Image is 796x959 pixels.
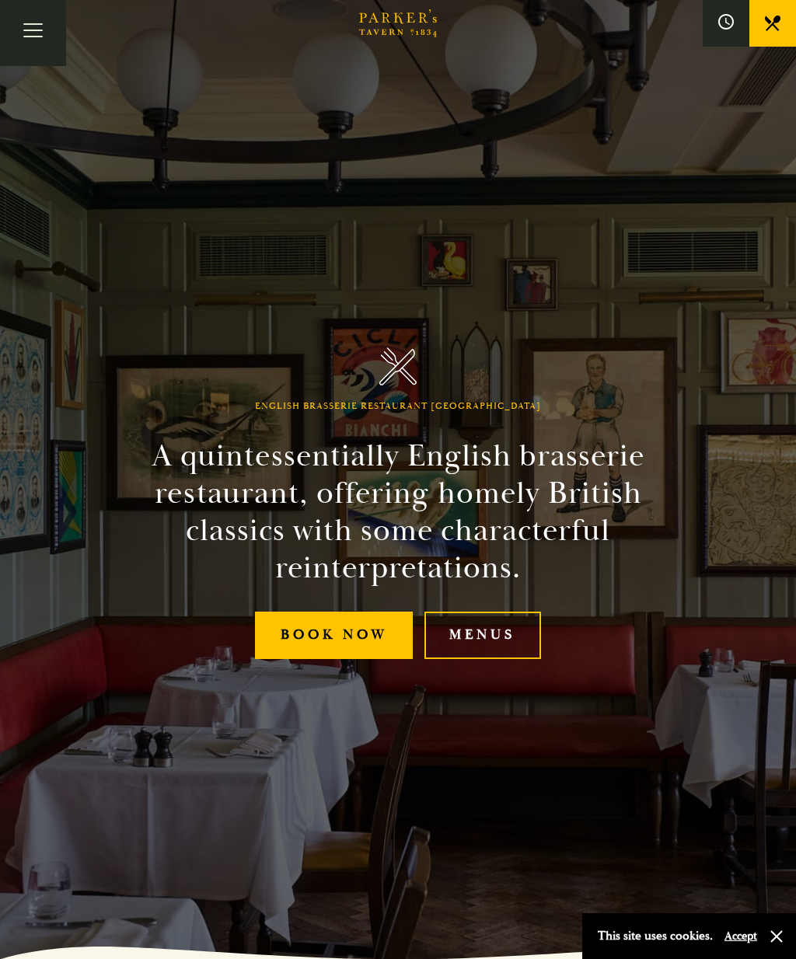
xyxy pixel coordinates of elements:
button: Accept [724,929,757,943]
a: Book Now [255,612,413,659]
a: Menus [424,612,541,659]
button: Close and accept [769,929,784,944]
h2: A quintessentially English brasserie restaurant, offering homely British classics with some chara... [106,438,690,587]
img: Parker's Tavern Brasserie Cambridge [379,347,417,385]
h1: English Brasserie Restaurant [GEOGRAPHIC_DATA] [255,401,541,412]
p: This site uses cookies. [598,925,713,947]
